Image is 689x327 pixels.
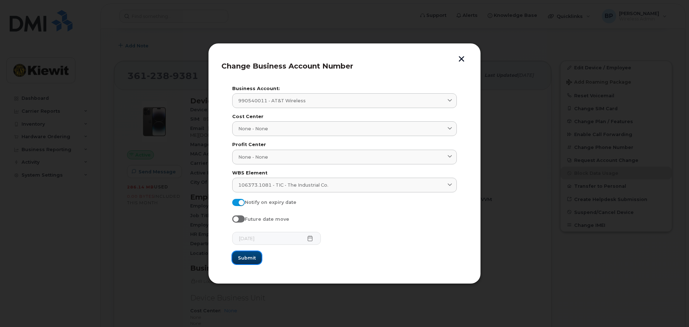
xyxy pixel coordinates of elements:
[221,62,353,70] span: Change Business Account Number
[238,182,328,188] span: 106373.1081 - TIC - The Industrial Co.
[238,154,268,160] span: None - None
[232,87,457,91] label: Business Account:
[238,254,256,261] span: Submit
[238,97,306,104] span: 990540011 - AT&T Wireless
[232,199,238,205] input: Notify on expiry date
[232,143,457,147] label: Profit Center
[232,171,457,176] label: WBS Element
[658,296,684,322] iframe: Messenger Launcher
[245,216,289,222] span: Future date move
[232,215,238,221] input: Future date move
[232,178,457,192] a: 106373.1081 - TIC - The Industrial Co.
[232,93,457,108] a: 990540011 - AT&T Wireless
[232,115,457,119] label: Cost Center
[238,125,268,132] span: None - None
[245,200,296,205] span: Notify on expiry date
[232,150,457,164] a: None - None
[232,121,457,136] a: None - None
[232,251,262,264] button: Submit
